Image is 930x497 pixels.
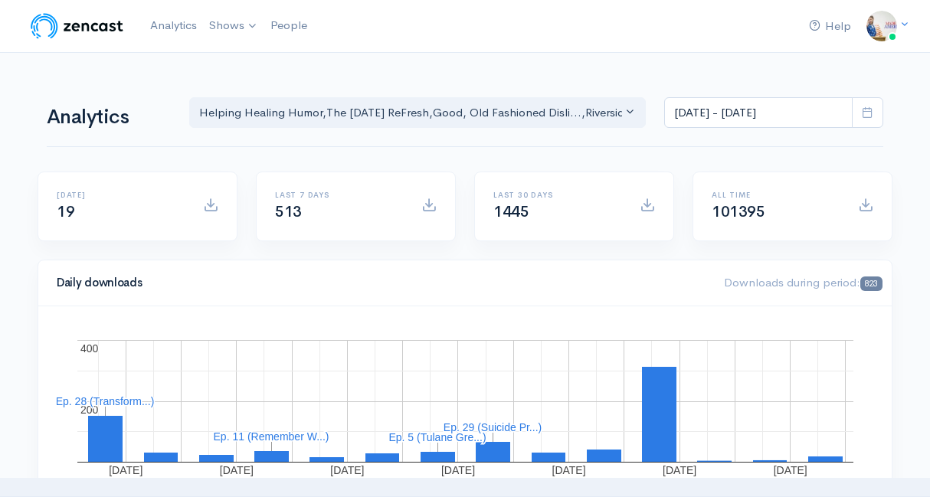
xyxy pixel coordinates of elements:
text: 400 [80,342,99,355]
text: 200 [80,404,99,416]
h6: Last 30 days [493,191,621,199]
svg: A chart. [57,325,873,478]
a: People [264,9,313,42]
text: [DATE] [441,464,475,476]
a: Analytics [144,9,203,42]
text: Ep. 5 (Tulane Gre...) [388,431,486,443]
span: 513 [275,202,302,221]
text: [DATE] [552,464,586,476]
text: [DATE] [220,464,254,476]
a: Shows [203,9,264,43]
img: ZenCast Logo [28,11,126,41]
text: [DATE] [330,464,364,476]
button: Helping Healing Humor, The Friday ReFresh, Good, Old Fashioned Disli..., Riverside Knight Lights [189,97,646,129]
text: Ep. 29 (Suicide Pr...) [444,421,542,433]
h6: All time [712,191,840,199]
h6: [DATE] [57,191,185,199]
h1: Analytics [47,106,171,129]
text: Ep. 28 (Transform...) [56,395,155,407]
a: Help [803,10,857,43]
span: 1445 [493,202,529,221]
span: 19 [57,202,74,221]
span: 823 [860,276,883,291]
text: [DATE] [109,464,142,476]
h4: Daily downloads [57,276,706,289]
input: analytics date range selector [664,97,853,129]
img: ... [866,11,897,41]
h6: Last 7 days [275,191,403,199]
div: Helping Healing Humor , The [DATE] ReFresh , Good, Old Fashioned Disli... , Riverside Knight Lights [199,104,622,122]
text: [DATE] [774,464,807,476]
text: [DATE] [663,464,696,476]
span: Downloads during period: [724,275,883,289]
span: 101395 [712,202,765,221]
text: Ep. 11 (Remember W...) [214,430,329,443]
